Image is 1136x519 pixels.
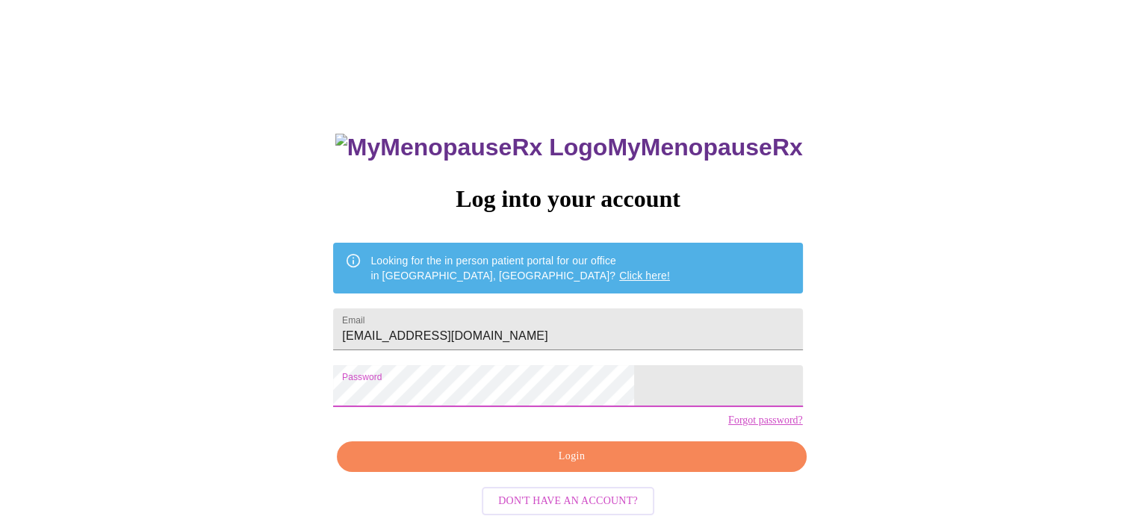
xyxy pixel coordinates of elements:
span: Don't have an account? [498,492,638,511]
div: Looking for the in person patient portal for our office in [GEOGRAPHIC_DATA], [GEOGRAPHIC_DATA]? [370,247,670,289]
span: Login [354,447,789,466]
a: Don't have an account? [478,493,658,506]
h3: MyMenopauseRx [335,134,803,161]
a: Click here! [619,270,670,282]
h3: Log into your account [333,185,802,213]
button: Don't have an account? [482,487,654,516]
a: Forgot password? [728,414,803,426]
img: MyMenopauseRx Logo [335,134,607,161]
button: Login [337,441,806,472]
